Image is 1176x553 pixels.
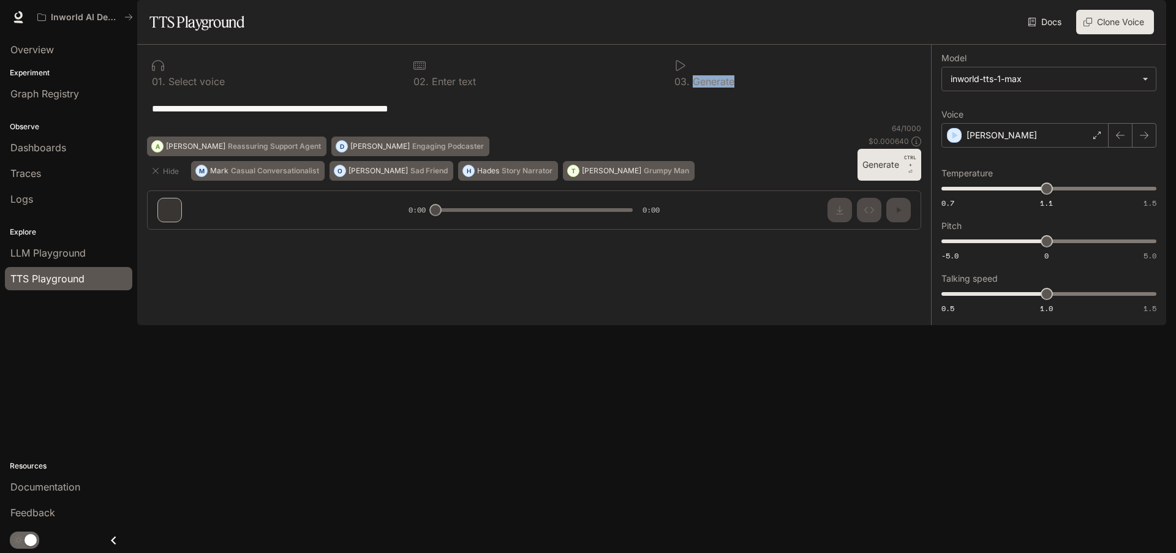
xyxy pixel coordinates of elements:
p: [PERSON_NAME] [967,129,1037,141]
p: Grumpy Man [644,167,689,175]
span: 5.0 [1144,250,1156,261]
div: A [152,137,163,156]
span: 1.0 [1040,303,1053,314]
p: Mark [210,167,228,175]
button: O[PERSON_NAME]Sad Friend [330,161,453,181]
span: 0.5 [941,303,954,314]
p: Story Narrator [502,167,552,175]
button: Clone Voice [1076,10,1154,34]
span: 0 [1044,250,1049,261]
p: Hades [477,167,499,175]
p: Select voice [165,77,225,86]
a: Docs [1025,10,1066,34]
div: H [463,161,474,181]
p: Model [941,54,967,62]
span: 1.5 [1144,198,1156,208]
p: [PERSON_NAME] [350,143,410,150]
p: Sad Friend [410,167,448,175]
span: 1.5 [1144,303,1156,314]
p: 0 2 . [413,77,429,86]
p: Talking speed [941,274,998,283]
p: [PERSON_NAME] [349,167,408,175]
p: Engaging Podcaster [412,143,484,150]
p: Casual Conversationalist [231,167,319,175]
p: 0 1 . [152,77,165,86]
div: inworld-tts-1-max [951,73,1136,85]
p: CTRL + [904,154,916,168]
p: Reassuring Support Agent [228,143,321,150]
p: Inworld AI Demos [51,12,119,23]
p: Enter text [429,77,476,86]
button: A[PERSON_NAME]Reassuring Support Agent [147,137,326,156]
p: Temperature [941,169,993,178]
button: T[PERSON_NAME]Grumpy Man [563,161,695,181]
p: $ 0.000640 [869,136,909,146]
div: inworld-tts-1-max [942,67,1156,91]
div: T [568,161,579,181]
h1: TTS Playground [149,10,244,34]
button: GenerateCTRL +⏎ [858,149,921,181]
p: 0 3 . [674,77,690,86]
div: O [334,161,345,181]
button: D[PERSON_NAME]Engaging Podcaster [331,137,489,156]
p: [PERSON_NAME] [166,143,225,150]
div: M [196,161,207,181]
p: 64 / 1000 [892,123,921,134]
span: 0.7 [941,198,954,208]
button: HHadesStory Narrator [458,161,558,181]
span: -5.0 [941,250,959,261]
button: All workspaces [32,5,138,29]
p: Generate [690,77,734,86]
button: Hide [147,161,186,181]
p: ⏎ [904,154,916,176]
p: Voice [941,110,963,119]
p: [PERSON_NAME] [582,167,641,175]
div: D [336,137,347,156]
p: Pitch [941,222,962,230]
span: 1.1 [1040,198,1053,208]
button: MMarkCasual Conversationalist [191,161,325,181]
